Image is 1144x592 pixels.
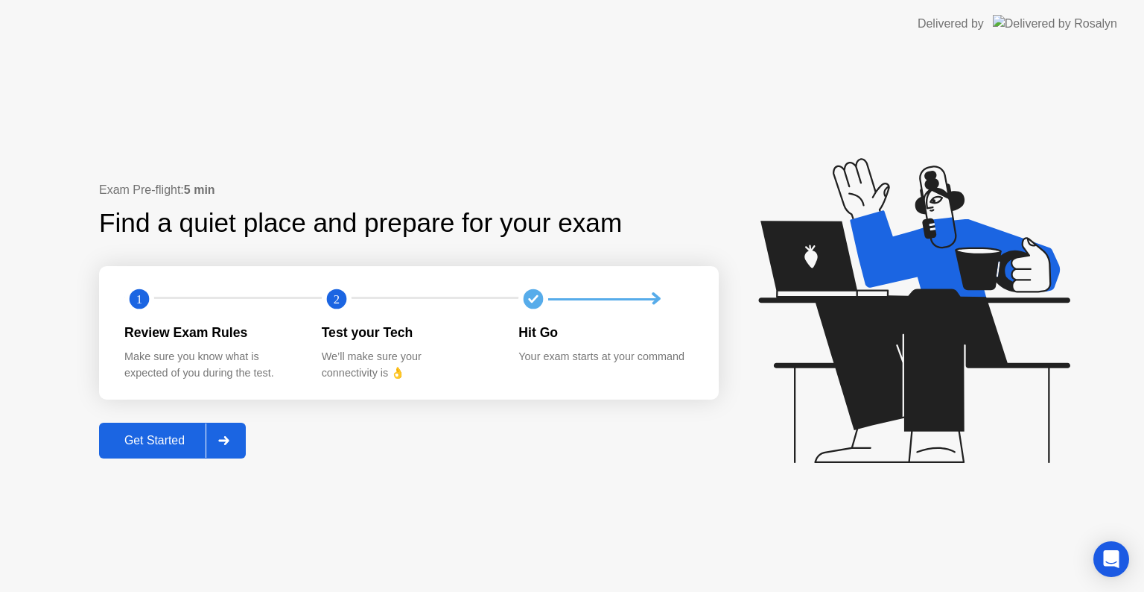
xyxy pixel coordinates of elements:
[99,423,246,459] button: Get Started
[99,181,719,199] div: Exam Pre-flight:
[518,349,692,365] div: Your exam starts at your command
[518,323,692,342] div: Hit Go
[334,292,340,306] text: 2
[124,349,298,381] div: Make sure you know what is expected of you during the test.
[918,15,984,33] div: Delivered by
[136,292,142,306] text: 1
[124,323,298,342] div: Review Exam Rules
[322,349,495,381] div: We’ll make sure your connectivity is 👌
[322,323,495,342] div: Test your Tech
[104,434,206,447] div: Get Started
[184,183,215,196] b: 5 min
[99,204,624,243] div: Find a quiet place and prepare for your exam
[1093,541,1129,577] div: Open Intercom Messenger
[993,15,1117,32] img: Delivered by Rosalyn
